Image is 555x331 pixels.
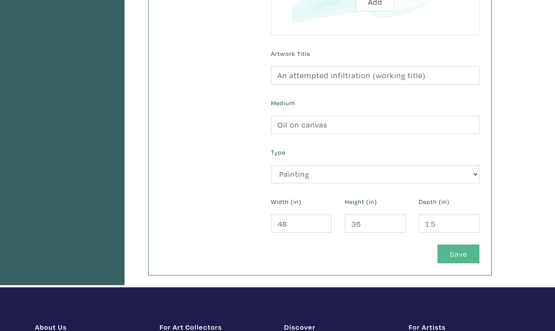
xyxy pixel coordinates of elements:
label: Type [271,148,285,157]
input: (optional) [419,214,479,233]
label: Height (in) [345,197,377,207]
label: Artwork Title [271,49,310,59]
label: Width (in) [271,197,302,207]
input: Ex. Acrylic on canvas, giclee on photo paper [271,116,479,134]
label: Depth (in) [419,197,450,207]
label: Medium [271,98,295,108]
button: Save [437,245,479,263]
